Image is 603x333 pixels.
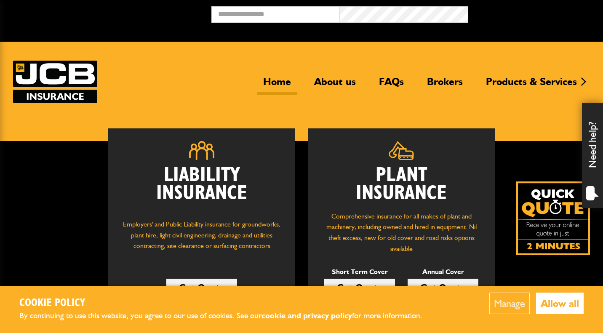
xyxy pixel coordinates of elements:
[324,266,395,277] p: Short Term Cover
[19,309,436,322] p: By continuing to use this website, you agree to our use of cookies. See our for more information.
[19,297,436,310] h2: Cookie Policy
[468,6,597,19] button: Broker Login
[536,293,584,314] button: Allow all
[408,279,478,296] a: Get Quote
[582,103,603,208] div: Need help?
[480,75,583,95] a: Products & Services
[516,181,590,255] a: Get your insurance quote isn just 2-minutes
[516,181,590,255] img: Quick Quote
[489,293,530,314] button: Manage
[13,61,97,103] img: JCB Insurance Services logo
[121,219,283,259] p: Employers' and Public Liability insurance for groundworks, plant hire, light civil engineering, d...
[261,311,352,320] a: cookie and privacy policy
[308,75,362,95] a: About us
[408,266,478,277] p: Annual Cover
[324,279,395,296] a: Get Quote
[13,61,97,103] a: JCB Insurance Services
[421,75,469,95] a: Brokers
[373,75,410,95] a: FAQs
[320,211,482,254] p: Comprehensive insurance for all makes of plant and machinery, including owned and hired in equipm...
[121,166,283,211] h2: Liability Insurance
[166,279,237,296] a: Get Quote
[320,166,482,202] h2: Plant Insurance
[257,75,297,95] a: Home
